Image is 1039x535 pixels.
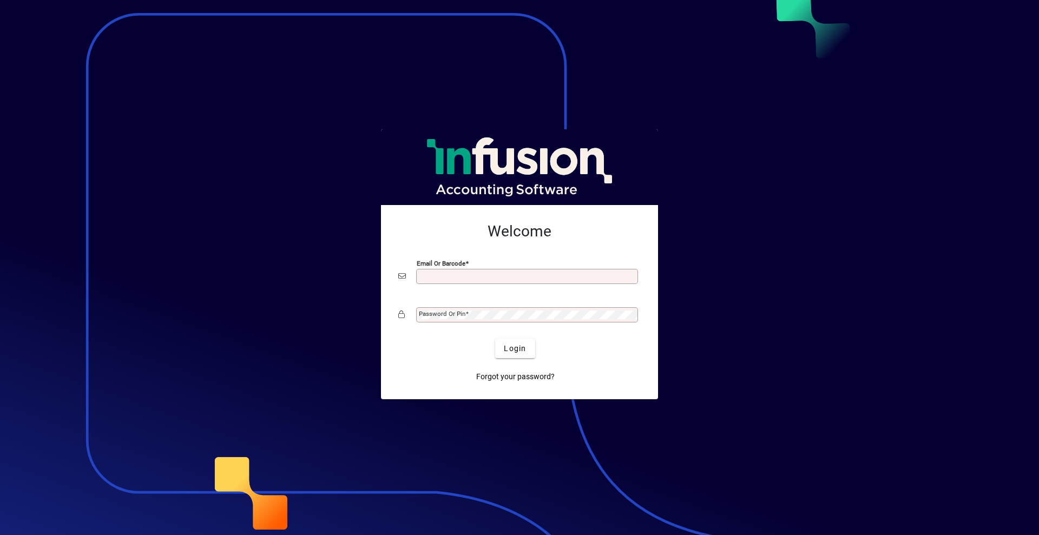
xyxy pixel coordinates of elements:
[417,260,465,267] mat-label: Email or Barcode
[476,371,555,382] span: Forgot your password?
[504,343,526,354] span: Login
[495,339,535,358] button: Login
[398,222,641,241] h2: Welcome
[472,367,559,386] a: Forgot your password?
[419,310,465,318] mat-label: Password or Pin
